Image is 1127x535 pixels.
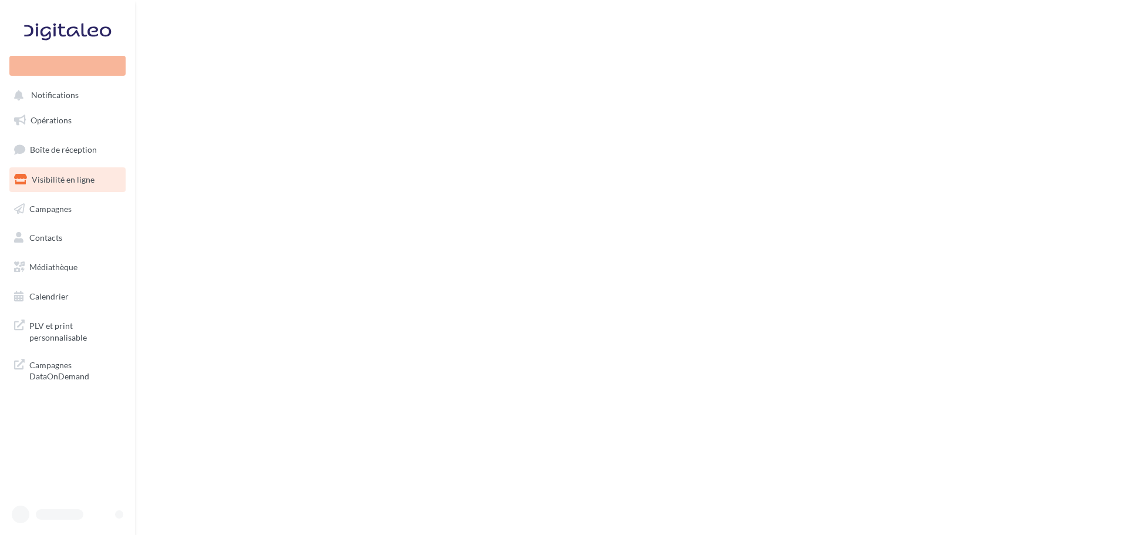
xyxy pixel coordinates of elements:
span: PLV et print personnalisable [29,318,121,343]
span: Campagnes DataOnDemand [29,357,121,382]
a: Calendrier [7,284,128,309]
a: Contacts [7,226,128,250]
a: Visibilité en ligne [7,167,128,192]
a: Campagnes [7,197,128,221]
a: Campagnes DataOnDemand [7,352,128,387]
span: Visibilité en ligne [32,174,95,184]
span: Boîte de réception [30,144,97,154]
a: Médiathèque [7,255,128,280]
span: Opérations [31,115,72,125]
a: PLV et print personnalisable [7,313,128,348]
span: Calendrier [29,291,69,301]
span: Campagnes [29,203,72,213]
a: Opérations [7,108,128,133]
div: Nouvelle campagne [9,56,126,76]
span: Contacts [29,233,62,243]
span: Notifications [31,90,79,100]
a: Boîte de réception [7,137,128,162]
span: Médiathèque [29,262,77,272]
